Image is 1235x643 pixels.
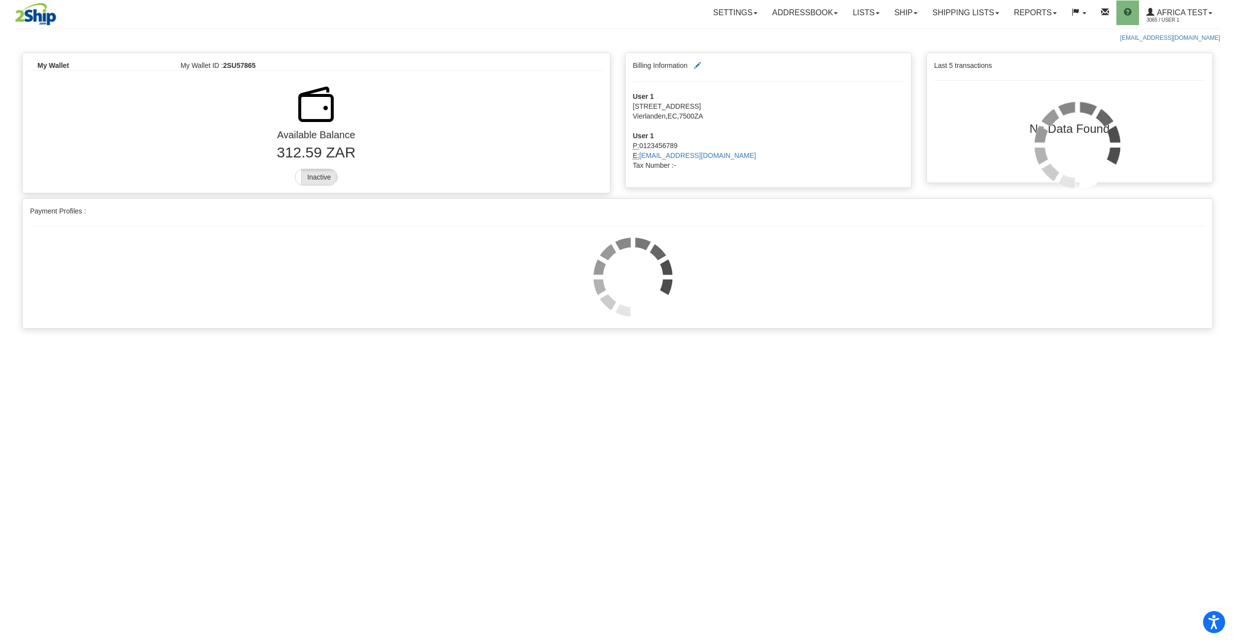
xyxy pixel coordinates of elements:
abbr: Phone [633,142,639,150]
a: Reports [1007,0,1064,25]
strong: User 1 [633,132,654,140]
span: , [677,112,679,120]
a: [EMAIL_ADDRESS][DOMAIN_NAME] [639,152,756,159]
div: Billing Information [626,53,911,187]
img: loader.gif [594,238,672,316]
a: Ship [887,0,925,25]
strong: User 1 [633,92,654,100]
div: Last 5 transactions [927,53,1212,148]
img: loader.gif [1035,102,1121,188]
a: Africa Test 3065 / User 1 [1139,0,1220,25]
p: 312.59 ZAR [30,142,602,163]
img: logo3065.jpg [15,2,57,28]
img: wallet.png [292,81,340,128]
div: [STREET_ADDRESS] Vierlanden EC 7500ZA 0123456789 - [626,92,911,170]
span: 3065 / User 1 [1146,15,1220,25]
span: Tax Number : [633,161,674,169]
span: Africa Test [1154,8,1207,17]
a: Addressbook [765,0,846,25]
div: Available Balance [23,128,610,142]
a: [EMAIL_ADDRESS][DOMAIN_NAME] [1120,34,1220,41]
b: 2SU57865 [223,61,255,69]
b: My Wallet [37,61,69,69]
span: , [665,112,667,120]
a: Settings [706,0,765,25]
abbr: e-Mail [633,152,639,159]
label: Inactive [295,169,337,185]
a: Shipping lists [925,0,1006,25]
div: My Wallet ID : [173,61,602,70]
div: Payment Profiles : [23,199,1212,244]
a: Lists [845,0,887,25]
